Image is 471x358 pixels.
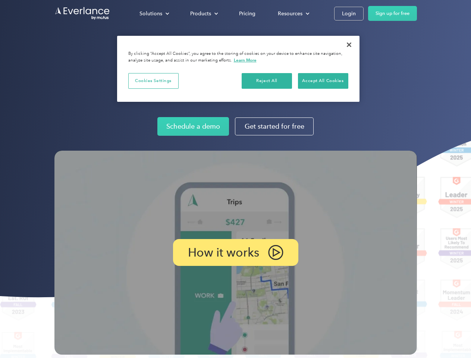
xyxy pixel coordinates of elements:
div: Cookie banner [117,36,359,102]
a: Get started for free [235,117,314,135]
div: Resources [270,7,315,20]
div: Login [342,9,356,18]
div: Solutions [132,7,175,20]
div: Products [190,9,211,18]
a: Login [334,7,364,21]
a: More information about your privacy, opens in a new tab [234,57,257,63]
a: Go to homepage [54,6,110,21]
p: How it works [188,248,259,257]
div: Solutions [139,9,162,18]
button: Reject All [242,73,292,89]
div: By clicking “Accept All Cookies”, you agree to the storing of cookies on your device to enhance s... [128,51,348,64]
div: Resources [278,9,302,18]
input: Submit [55,44,92,60]
button: Close [341,37,357,53]
div: Products [183,7,224,20]
a: Sign up for free [368,6,417,21]
div: Pricing [239,9,255,18]
a: Schedule a demo [157,117,229,136]
button: Accept All Cookies [298,73,348,89]
a: Pricing [232,7,263,20]
button: Cookies Settings [128,73,179,89]
div: Privacy [117,36,359,102]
